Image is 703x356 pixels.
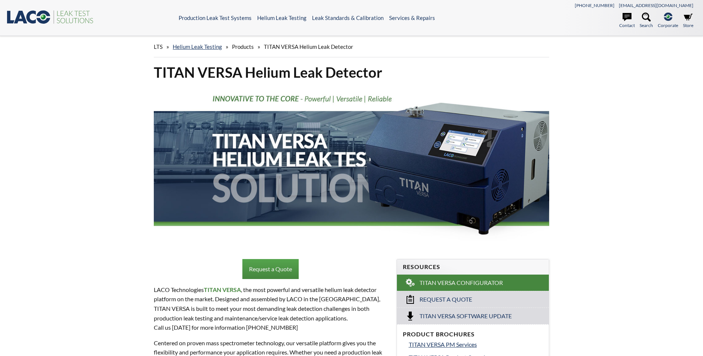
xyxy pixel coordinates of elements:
[619,13,635,29] a: Contact
[242,259,299,279] a: Request a Quote
[389,14,435,21] a: Services & Repairs
[312,14,384,21] a: Leak Standards & Calibration
[409,340,543,349] a: TITAN VERSA PM Services
[397,291,549,308] a: Request a Quote
[658,22,678,29] span: Corporate
[154,87,549,245] img: TITAN VERSA Helium Leak Test Solutions header
[397,275,549,291] a: TITAN VERSA Configurator
[257,14,306,21] a: Helium Leak Testing
[420,279,503,287] span: TITAN VERSA Configurator
[173,43,222,50] a: Helium Leak Testing
[420,296,472,303] span: Request a Quote
[683,13,693,29] a: Store
[420,312,512,320] span: Titan Versa Software Update
[232,43,254,50] span: Products
[409,341,477,348] span: TITAN VERSA PM Services
[403,330,543,338] h4: Product Brochures
[619,3,693,8] a: [EMAIL_ADDRESS][DOMAIN_NAME]
[264,43,353,50] span: TITAN VERSA Helium Leak Detector
[154,36,549,57] div: » » »
[403,263,543,271] h4: Resources
[154,285,387,332] p: LACO Technologies , the most powerful and versatile helium leak detector platform on the market. ...
[179,14,252,21] a: Production Leak Test Systems
[154,63,549,81] h1: TITAN VERSA Helium Leak Detector
[154,43,163,50] span: LTS
[397,308,549,324] a: Titan Versa Software Update
[575,3,614,8] a: [PHONE_NUMBER]
[640,13,653,29] a: Search
[204,286,241,293] strong: TITAN VERSA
